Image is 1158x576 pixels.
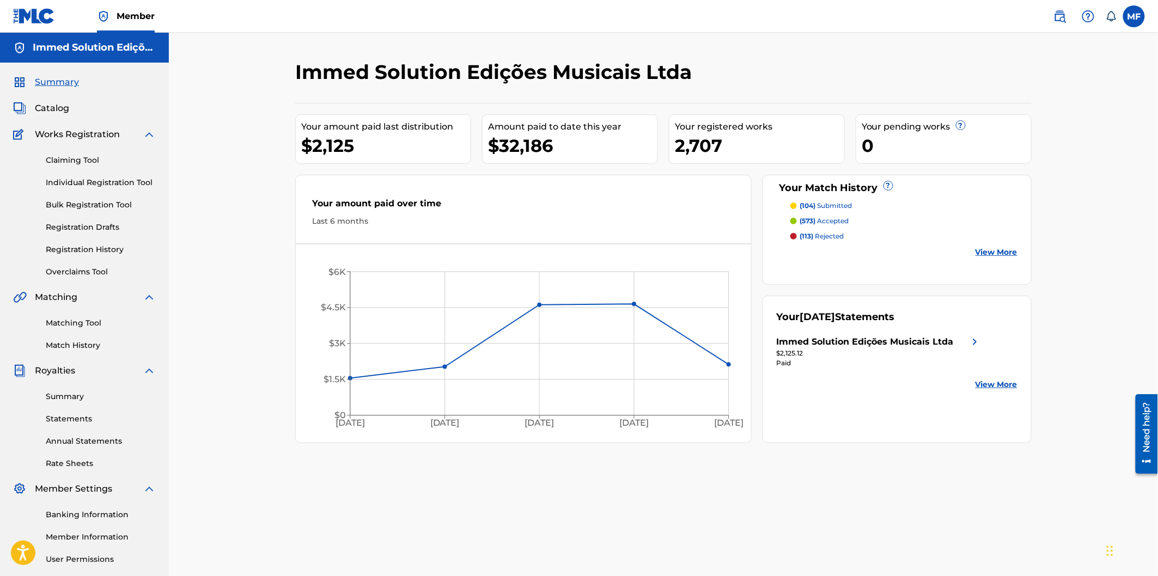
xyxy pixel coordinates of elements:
[800,217,816,225] span: (573)
[13,364,26,377] img: Royalties
[13,76,79,89] a: SummarySummary
[1053,10,1066,23] img: search
[46,413,156,425] a: Statements
[968,335,982,348] img: right chevron icon
[800,201,852,211] p: submitted
[790,231,1018,241] a: (113) rejected
[800,231,844,241] p: rejected
[800,216,849,226] p: accepted
[13,76,26,89] img: Summary
[777,348,982,358] div: $2,125.12
[430,418,460,428] tspan: [DATE]
[862,120,1031,133] div: Your pending works
[35,482,112,495] span: Member Settings
[488,133,657,158] div: $32,186
[143,482,156,495] img: expand
[46,199,156,211] a: Bulk Registration Tool
[46,222,156,233] a: Registration Drafts
[35,102,69,115] span: Catalog
[301,120,471,133] div: Your amount paid last distribution
[295,60,697,84] h2: Immed Solution Edições Musicais Ltda
[97,10,110,23] img: Top Rightsholder
[46,531,156,543] a: Member Information
[13,41,26,54] img: Accounts
[488,120,657,133] div: Amount paid to date this year
[777,358,982,368] div: Paid
[1107,535,1113,567] div: Arrastar
[777,310,895,324] div: Your Statements
[33,41,156,54] h5: Immed Solution Edições Musicais Ltda
[525,418,554,428] tspan: [DATE]
[13,482,26,495] img: Member Settings
[777,181,1018,195] div: Your Match History
[143,291,156,304] img: expand
[1127,390,1158,478] iframe: Resource Center
[13,102,26,115] img: Catalog
[675,133,844,158] div: 2,707
[334,410,346,421] tspan: $0
[336,418,365,428] tspan: [DATE]
[790,216,1018,226] a: (573) accepted
[777,335,954,348] div: Immed Solution Edições Musicais Ltda
[46,554,156,565] a: User Permissions
[800,311,836,323] span: [DATE]
[46,244,156,255] a: Registration History
[46,458,156,469] a: Rate Sheets
[956,121,965,130] span: ?
[312,197,735,216] div: Your amount paid over time
[46,509,156,520] a: Banking Information
[46,266,156,278] a: Overclaims Tool
[884,181,893,190] span: ?
[35,291,77,304] span: Matching
[1077,5,1099,27] div: Help
[46,317,156,329] a: Matching Tool
[324,375,346,385] tspan: $1.5K
[976,247,1017,258] a: View More
[1049,5,1071,27] a: Public Search
[1104,524,1158,576] div: Widget de chat
[46,155,156,166] a: Claiming Tool
[46,436,156,447] a: Annual Statements
[35,76,79,89] span: Summary
[619,418,649,428] tspan: [DATE]
[143,128,156,141] img: expand
[301,133,471,158] div: $2,125
[1106,11,1117,22] div: Notifications
[1082,10,1095,23] img: help
[13,8,55,24] img: MLC Logo
[714,418,743,428] tspan: [DATE]
[1104,524,1158,576] iframe: Chat Widget
[46,391,156,402] a: Summary
[329,339,346,349] tspan: $3K
[777,335,982,368] a: Immed Solution Edições Musicais Ltdaright chevron icon$2,125.12Paid
[790,201,1018,211] a: (104) submitted
[35,128,120,141] span: Works Registration
[328,267,346,277] tspan: $6K
[143,364,156,377] img: expand
[117,10,155,22] span: Member
[35,364,75,377] span: Royalties
[321,303,346,313] tspan: $4.5K
[13,128,27,141] img: Works Registration
[1123,5,1145,27] div: User Menu
[675,120,844,133] div: Your registered works
[13,102,69,115] a: CatalogCatalog
[312,216,735,227] div: Last 6 months
[976,379,1017,390] a: View More
[13,291,27,304] img: Matching
[800,201,816,210] span: (104)
[800,232,814,240] span: (113)
[862,133,1031,158] div: 0
[46,177,156,188] a: Individual Registration Tool
[46,340,156,351] a: Match History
